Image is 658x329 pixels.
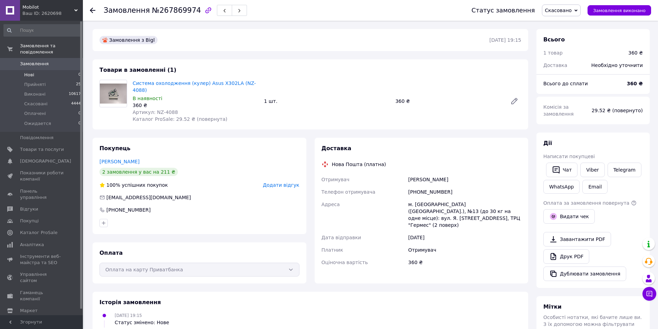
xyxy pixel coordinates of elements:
[608,163,641,177] a: Telegram
[69,91,81,97] span: 10617
[78,110,81,117] span: 0
[20,61,49,67] span: Замовлення
[580,163,604,177] a: Viber
[90,7,95,14] div: Повернутися назад
[322,202,340,207] span: Адреса
[20,271,64,284] span: Управління сайтом
[20,135,54,141] span: Повідомлення
[407,231,523,244] div: [DATE]
[20,188,64,201] span: Панель управління
[263,182,299,188] span: Додати відгук
[543,249,589,264] a: Друк PDF
[543,81,588,86] span: Всього до сплати
[407,244,523,256] div: Отримувач
[99,168,178,176] div: 2 замовлення у вас на 211 ₴
[322,189,375,195] span: Телефон отримувача
[106,206,151,213] div: [PHONE_NUMBER]
[20,308,38,314] span: Маркет
[76,81,81,88] span: 25
[322,260,368,265] span: Оціночна вартість
[471,7,535,14] div: Статус замовлення
[24,101,48,107] span: Скасовані
[20,230,57,236] span: Каталог ProSale
[322,177,350,182] span: Отримувач
[582,180,608,194] button: Email
[133,96,162,101] span: В наявності
[20,170,64,182] span: Показники роботи компанії
[407,173,523,186] div: [PERSON_NAME]
[106,195,191,200] span: [EMAIL_ADDRESS][DOMAIN_NAME]
[322,247,343,253] span: Платник
[78,72,81,78] span: 0
[71,101,81,107] span: 4444
[20,290,64,302] span: Гаманець компанії
[322,145,352,152] span: Доставка
[20,206,38,212] span: Відгуки
[152,6,201,14] span: №267869974
[99,159,140,164] a: [PERSON_NAME]
[543,200,629,206] span: Оплата за замовлення повернута
[546,163,578,177] button: Чат
[24,110,46,117] span: Оплачені
[104,6,150,14] span: Замовлення
[99,67,177,73] span: Товари в замовленні (1)
[543,36,565,43] span: Всього
[133,116,227,122] span: Каталог ProSale: 29.52 ₴ (повернута)
[20,158,71,164] span: [DEMOGRAPHIC_DATA]
[543,62,567,68] span: Доставка
[543,303,562,310] span: Мітки
[627,81,643,86] b: 360 ₴
[543,209,595,224] button: Видати чек
[22,10,83,17] div: Ваш ID: 2620698
[543,180,580,194] a: WhatsApp
[3,24,82,37] input: Пошук
[133,102,258,109] div: 360 ₴
[507,94,521,108] a: Редагувати
[115,313,142,318] span: [DATE] 19:15
[99,250,123,256] span: Оплата
[24,120,51,127] span: Ожидается
[330,161,388,168] div: Нова Пошта (платна)
[543,154,595,159] span: Написати покупцеві
[24,91,46,97] span: Виконані
[593,8,646,13] span: Замовлення виконано
[22,4,74,10] span: Mobilot
[106,182,120,188] span: 100%
[99,182,168,188] div: успішних покупок
[543,50,563,56] span: 1 товар
[642,287,656,301] button: Чат з покупцем
[20,146,64,153] span: Товари та послуги
[407,198,523,231] div: м. [GEOGRAPHIC_DATA] ([GEOGRAPHIC_DATA].), №13 (до 30 кг на одне місце): вул. Я. [STREET_ADDRESS]...
[20,242,44,248] span: Аналітика
[24,81,46,88] span: Прийняті
[543,140,552,146] span: Дії
[592,108,643,113] span: 29.52 ₴ (повернуто)
[587,58,647,73] div: Необхідно уточнити
[99,36,158,44] div: Замовлення з Bigl
[489,37,521,43] time: [DATE] 19:15
[100,84,127,104] img: Система охолодження (кулер) Asus X302LA (NZ-4088)
[115,319,169,326] div: Статус змінено: Нове
[133,109,178,115] span: Артикул: NZ-4088
[322,235,361,240] span: Дата відправки
[588,5,651,16] button: Замовлення виконано
[78,120,81,127] span: 0
[20,218,39,224] span: Покупці
[20,253,64,266] span: Інструменти веб-майстра та SEO
[20,43,83,55] span: Замовлення та повідомлення
[407,256,523,269] div: 360 ₴
[543,104,574,117] span: Комісія за замовлення
[543,232,611,246] a: Завантажити PDF
[628,49,643,56] div: 360 ₴
[407,186,523,198] div: [PHONE_NUMBER]
[133,80,256,93] a: Система охолодження (кулер) Asus X302LA (NZ-4088)
[393,96,505,106] div: 360 ₴
[99,299,161,306] span: Історія замовлення
[543,267,626,281] button: Дублювати замовлення
[545,8,572,13] span: Скасовано
[99,145,131,152] span: Покупець
[24,72,34,78] span: Нові
[261,96,392,106] div: 1 шт.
